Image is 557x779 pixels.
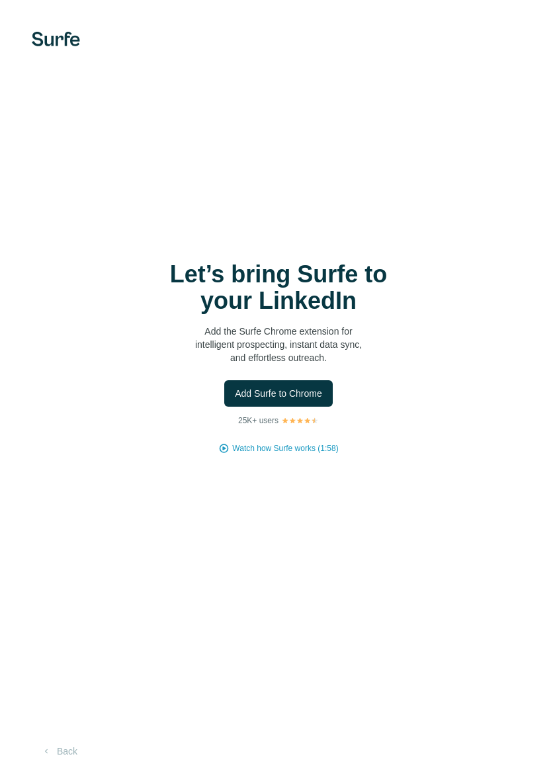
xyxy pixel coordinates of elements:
img: Rating Stars [281,417,319,425]
button: Watch how Surfe works (1:58) [232,442,338,454]
img: Surfe's logo [32,32,80,46]
button: Back [32,739,87,763]
button: Add Surfe to Chrome [224,380,333,407]
p: Add the Surfe Chrome extension for intelligent prospecting, instant data sync, and effortless out... [146,325,411,364]
h1: Let’s bring Surfe to your LinkedIn [146,261,411,314]
span: Add Surfe to Chrome [235,387,322,400]
p: 25K+ users [238,415,278,427]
